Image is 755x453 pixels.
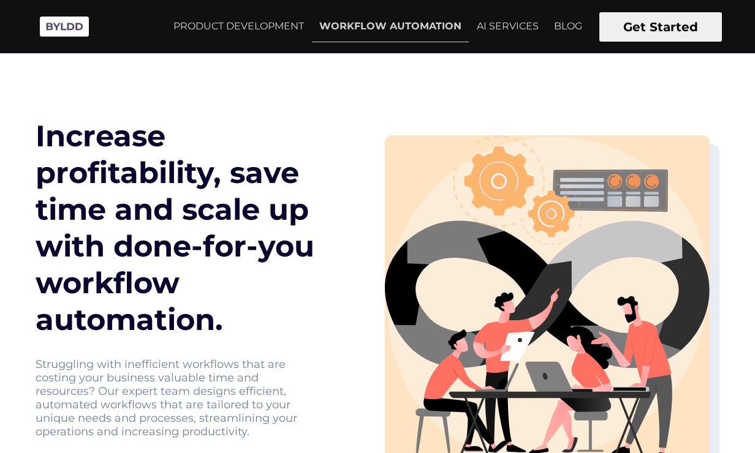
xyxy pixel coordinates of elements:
img: Byldd - Product Development Company [34,10,95,43]
h1: Increase profitability, save time and scale up with done-for-you workflow automation. [36,118,328,338]
button: Get Started [599,12,722,42]
a: WORKFLOW AUTOMATION [312,11,469,42]
p: Struggling with inefficient workflows that are costing your business valuable time and resources?... [36,358,299,438]
a: PRODUCT DEVELOPMENT [166,11,311,42]
a: AI SERVICES [469,11,546,42]
a: BLOG [547,11,590,42]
